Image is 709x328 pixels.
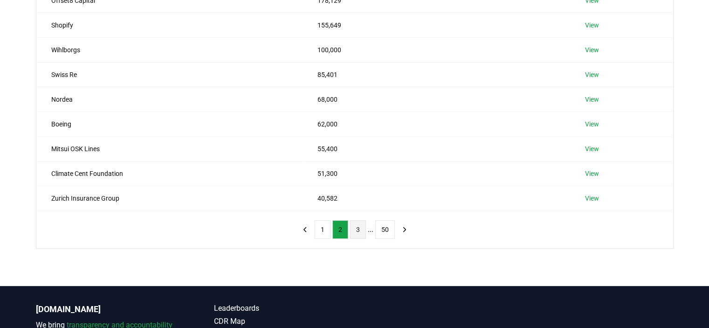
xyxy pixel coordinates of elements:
[303,13,570,37] td: 155,649
[303,112,570,136] td: 62,000
[214,303,355,314] a: Leaderboards
[303,136,570,161] td: 55,400
[397,220,413,239] button: next page
[368,224,373,235] li: ...
[303,62,570,87] td: 85,401
[303,161,570,186] td: 51,300
[332,220,348,239] button: 2
[315,220,330,239] button: 1
[585,45,599,55] a: View
[375,220,395,239] button: 50
[297,220,313,239] button: previous page
[350,220,366,239] button: 3
[303,87,570,112] td: 68,000
[36,161,303,186] td: Climate Cent Foundation
[36,37,303,62] td: Wihlborgs
[36,13,303,37] td: Shopify
[36,87,303,112] td: Nordea
[36,186,303,210] td: Zurich Insurance Group
[36,112,303,136] td: Boeing
[585,169,599,178] a: View
[36,62,303,87] td: Swiss Re
[585,144,599,154] a: View
[585,21,599,30] a: View
[36,303,177,316] p: [DOMAIN_NAME]
[214,316,355,327] a: CDR Map
[585,95,599,104] a: View
[303,37,570,62] td: 100,000
[585,70,599,79] a: View
[36,136,303,161] td: Mitsui OSK Lines
[303,186,570,210] td: 40,582
[585,119,599,129] a: View
[585,194,599,203] a: View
